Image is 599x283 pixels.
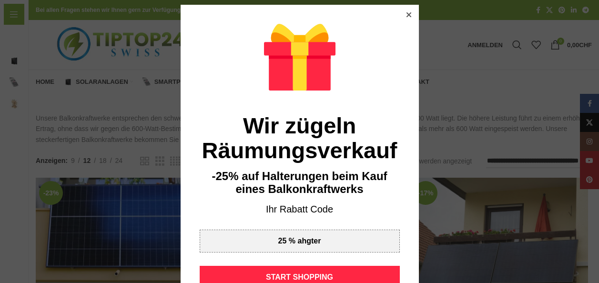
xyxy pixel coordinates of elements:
[200,203,400,216] div: Ihr Rabatt Code
[200,230,400,253] div: 25 % ahgter
[200,113,400,162] div: Wir zügeln Räumungsverkauf
[200,170,400,195] div: -25% auf Halterungen beim Kauf eines Balkonkraftwerks
[278,237,321,245] div: 25 % ahgter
